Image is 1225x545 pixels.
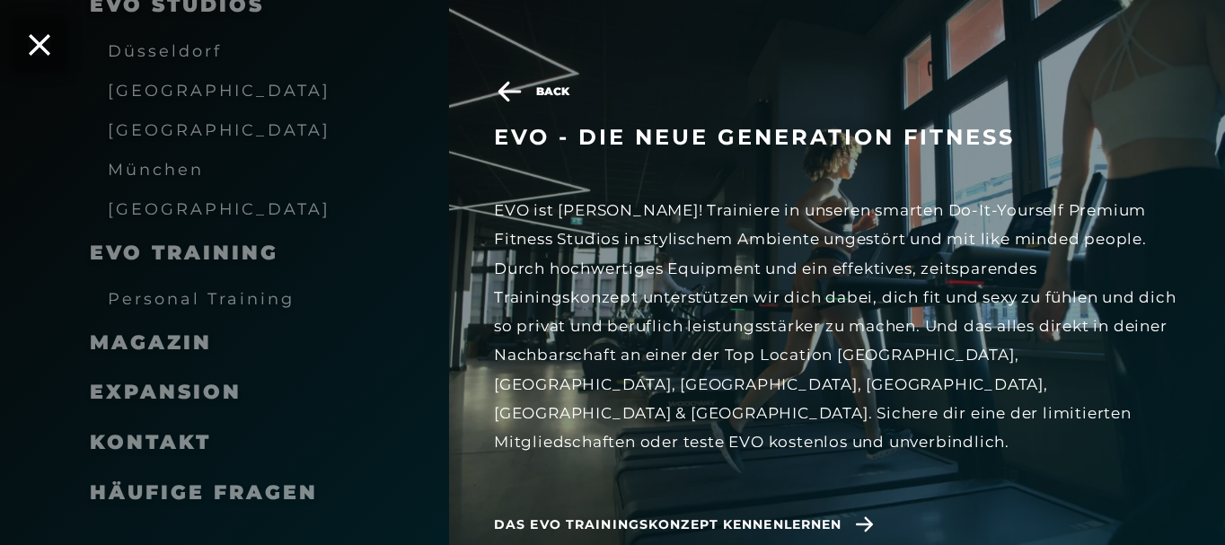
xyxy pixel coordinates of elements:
[108,40,222,61] a: Düsseldorf
[108,79,330,101] a: [GEOGRAPHIC_DATA]
[108,41,222,60] span: Düsseldorf
[108,81,330,100] span: [GEOGRAPHIC_DATA]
